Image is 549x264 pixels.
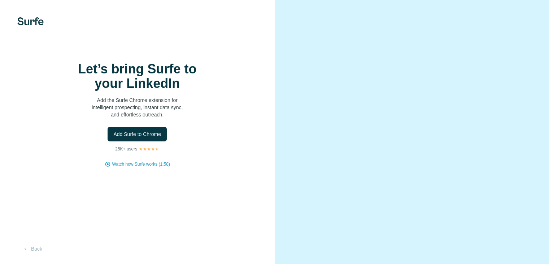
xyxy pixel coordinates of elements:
span: Add Surfe to Chrome [113,131,161,138]
h1: Let’s bring Surfe to your LinkedIn [65,62,209,91]
button: Add Surfe to Chrome [108,127,167,141]
img: Rating Stars [139,147,159,151]
button: Watch how Surfe works (1:58) [112,161,170,167]
button: Back [17,242,47,255]
img: Surfe's logo [17,17,44,25]
p: Add the Surfe Chrome extension for intelligent prospecting, instant data sync, and effortless out... [65,97,209,118]
p: 25K+ users [115,146,137,152]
